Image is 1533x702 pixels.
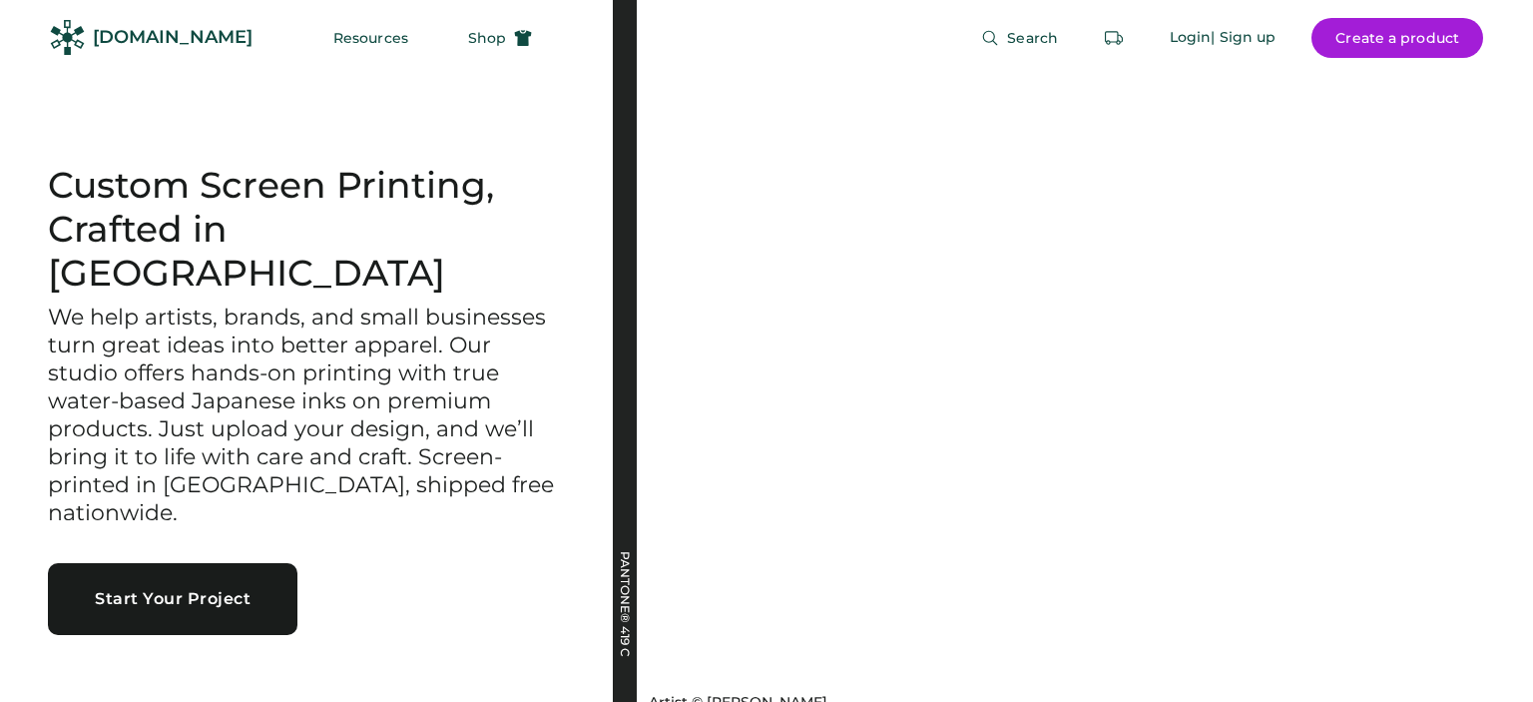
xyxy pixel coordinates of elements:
[1094,18,1134,58] button: Retrieve an order
[309,18,432,58] button: Resources
[1211,28,1276,48] div: | Sign up
[1170,28,1212,48] div: Login
[93,25,253,50] div: [DOMAIN_NAME]
[957,18,1082,58] button: Search
[1311,18,1483,58] button: Create a product
[444,18,556,58] button: Shop
[1007,31,1058,45] span: Search
[468,31,506,45] span: Shop
[48,563,297,635] button: Start Your Project
[50,20,85,55] img: Rendered Logo - Screens
[48,164,565,296] h1: Custom Screen Printing, Crafted in [GEOGRAPHIC_DATA]
[48,304,565,527] h3: We help artists, brands, and small businesses turn great ideas into better apparel. Our studio of...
